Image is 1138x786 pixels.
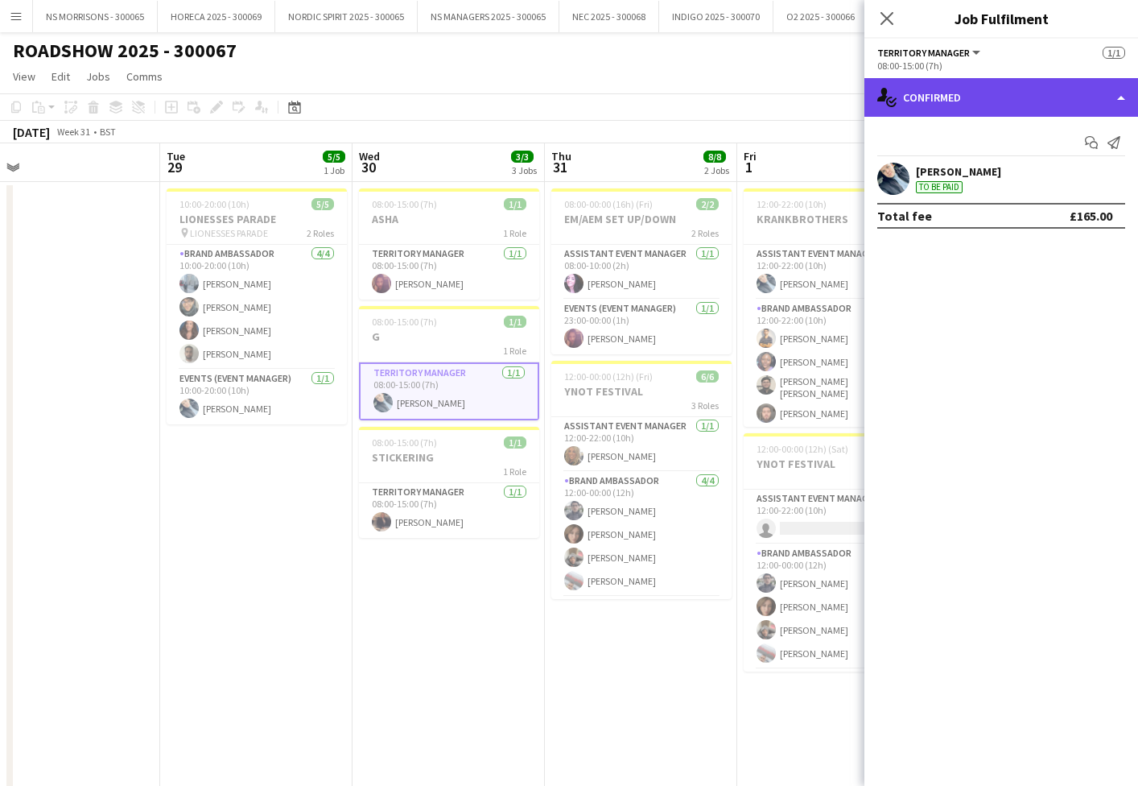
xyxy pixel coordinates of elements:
[359,306,539,420] app-job-card: 08:00-15:00 (7h)1/1G1 RoleTerritory Manager1/108:00-15:00 (7h)[PERSON_NAME]
[167,149,185,163] span: Tue
[504,316,526,328] span: 1/1
[744,544,924,669] app-card-role: Brand Ambassador4/412:00-00:00 (12h)[PERSON_NAME][PERSON_NAME][PERSON_NAME][PERSON_NAME]
[549,158,571,176] span: 31
[551,472,732,597] app-card-role: Brand Ambassador4/412:00-00:00 (12h)[PERSON_NAME][PERSON_NAME][PERSON_NAME][PERSON_NAME]
[359,188,539,300] app-job-card: 08:00-15:00 (7h)1/1ASHA1 RoleTerritory Manager1/108:00-15:00 (7h)[PERSON_NAME]
[1103,47,1125,59] span: 1/1
[372,436,437,449] span: 08:00-15:00 (7h)
[551,300,732,354] app-card-role: Events (Event Manager)1/123:00-00:00 (1h)[PERSON_NAME]
[359,245,539,300] app-card-role: Territory Manager1/108:00-15:00 (7h)[PERSON_NAME]
[311,198,334,210] span: 5/5
[744,245,924,300] app-card-role: Assistant Event Manager1/112:00-22:00 (10h)[PERSON_NAME]
[551,384,732,399] h3: YNOT FESTIVAL
[80,66,117,87] a: Jobs
[53,126,93,138] span: Week 31
[511,151,534,163] span: 3/3
[703,151,726,163] span: 8/8
[696,198,719,210] span: 2/2
[372,198,437,210] span: 08:00-15:00 (7h)
[744,433,924,672] app-job-card: 12:00-00:00 (12h) (Sat)5/6YNOT FESTIVAL3 RolesAssistant Event Manager0/112:00-22:00 (10h) Brand A...
[744,149,757,163] span: Fri
[696,370,719,383] span: 6/6
[359,450,539,465] h3: STICKERING
[359,483,539,538] app-card-role: Territory Manager1/108:00-15:00 (7h)[PERSON_NAME]
[13,124,50,140] div: [DATE]
[551,417,732,472] app-card-role: Assistant Event Manager1/112:00-22:00 (10h)[PERSON_NAME]
[167,188,347,424] app-job-card: 10:00-20:00 (10h)5/5LIONESSES PARADE LIONESSES PARADE2 RolesBrand Ambassador4/410:00-20:00 (10h)[...
[916,181,963,193] div: To be paid
[551,245,732,300] app-card-role: Assistant Event Manager1/108:00-10:00 (2h)[PERSON_NAME]
[744,212,924,226] h3: KRANKBROTHERS
[33,1,158,32] button: NS MORRISONS - 300065
[504,198,526,210] span: 1/1
[418,1,559,32] button: NS MANAGERS 2025 - 300065
[179,198,249,210] span: 10:00-20:00 (10h)
[167,212,347,226] h3: LIONESSES PARADE
[372,316,437,328] span: 08:00-15:00 (7h)
[659,1,773,32] button: INDIGO 2025 - 300070
[744,188,924,427] app-job-card: 12:00-22:00 (10h)7/7KRANKBROTHERS3 RolesAssistant Event Manager1/112:00-22:00 (10h)[PERSON_NAME]B...
[86,69,110,84] span: Jobs
[916,164,1001,179] div: [PERSON_NAME]
[704,164,729,176] div: 2 Jobs
[6,66,42,87] a: View
[504,436,526,449] span: 1/1
[45,66,76,87] a: Edit
[864,78,1138,117] div: Confirmed
[13,39,237,63] h1: ROADSHOW 2025 - 300067
[357,158,380,176] span: 30
[275,1,418,32] button: NORDIC SPIRIT 2025 - 300065
[864,8,1138,29] h3: Job Fulfilment
[1070,208,1112,224] div: £165.00
[307,227,334,239] span: 2 Roles
[52,69,70,84] span: Edit
[564,370,653,383] span: 12:00-00:00 (12h) (Fri)
[877,47,970,59] span: Territory Manager
[757,198,827,210] span: 12:00-22:00 (10h)
[120,66,169,87] a: Comms
[190,227,268,239] span: LIONESSES PARADE
[512,164,537,176] div: 3 Jobs
[551,212,732,226] h3: EM/AEM SET UP/DOWN
[551,188,732,354] app-job-card: 08:00-00:00 (16h) (Fri)2/2EM/AEM SET UP/DOWN2 RolesAssistant Event Manager1/108:00-10:00 (2h)[PER...
[323,151,345,163] span: 5/5
[877,47,983,59] button: Territory Manager
[773,1,868,32] button: O2 2025 - 300066
[359,329,539,344] h3: G
[359,212,539,226] h3: ASHA
[100,126,116,138] div: BST
[126,69,163,84] span: Comms
[167,370,347,424] app-card-role: Events (Event Manager)1/110:00-20:00 (10h)[PERSON_NAME]
[359,427,539,538] app-job-card: 08:00-15:00 (7h)1/1STICKERING1 RoleTerritory Manager1/108:00-15:00 (7h)[PERSON_NAME]
[324,164,344,176] div: 1 Job
[503,465,526,478] span: 1 Role
[503,227,526,239] span: 1 Role
[551,149,571,163] span: Thu
[359,362,539,420] app-card-role: Territory Manager1/108:00-15:00 (7h)[PERSON_NAME]
[167,245,347,370] app-card-role: Brand Ambassador4/410:00-20:00 (10h)[PERSON_NAME][PERSON_NAME][PERSON_NAME][PERSON_NAME]
[13,69,35,84] span: View
[158,1,275,32] button: HORECA 2025 - 300069
[359,149,380,163] span: Wed
[564,198,653,210] span: 08:00-00:00 (16h) (Fri)
[559,1,659,32] button: NEC 2025 - 300068
[757,443,848,455] span: 12:00-00:00 (12h) (Sat)
[164,158,185,176] span: 29
[503,345,526,357] span: 1 Role
[744,457,924,471] h3: YNOT FESTIVAL
[741,158,757,176] span: 1
[551,361,732,599] app-job-card: 12:00-00:00 (12h) (Fri)6/6YNOT FESTIVAL3 RolesAssistant Event Manager1/112:00-22:00 (10h)[PERSON_...
[744,490,924,544] app-card-role: Assistant Event Manager0/112:00-22:00 (10h)
[691,227,719,239] span: 2 Roles
[877,208,932,224] div: Total fee
[744,300,924,453] app-card-role: Brand Ambassador5/512:00-22:00 (10h)[PERSON_NAME][PERSON_NAME][PERSON_NAME] [PERSON_NAME][PERSON_...
[691,399,719,412] span: 3 Roles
